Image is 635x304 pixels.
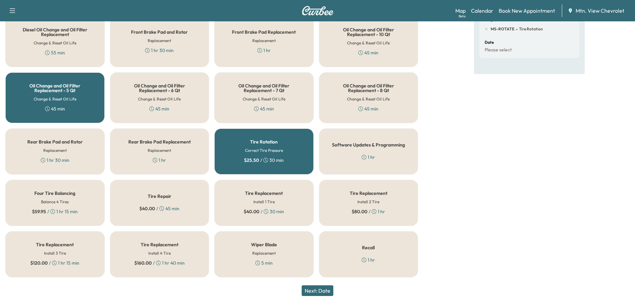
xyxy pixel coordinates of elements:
h6: Replacement [252,38,276,44]
span: MS-ROTATE [491,26,514,32]
h6: Change & Reset Oil Life [243,96,285,102]
span: $ 59.95 [32,208,46,215]
h6: Replacement [252,250,276,256]
h5: Front Brake Pad and Rotor [131,30,188,34]
span: Mtn. View Chevrolet [576,7,624,15]
span: $ 40.00 [139,205,155,212]
a: Calendar [471,7,493,15]
div: 1 hr [362,257,375,263]
span: $ 160.00 [134,260,152,266]
span: $ 40.00 [244,208,259,215]
div: 45 min [358,105,378,112]
div: / 30 min [244,208,284,215]
div: 45 min [358,49,378,56]
h6: Change & Reset Oil Life [138,96,181,102]
span: $ 120.00 [30,260,48,266]
a: MapBeta [455,7,466,15]
div: 45 min [254,105,274,112]
h6: Change & Reset Oil Life [347,96,390,102]
h5: Oil Change and Oil Filter Replacement - 10 Qt [330,27,407,37]
h5: Tire Replacement [350,191,387,196]
h6: Replacement [148,38,171,44]
div: Beta [459,14,466,19]
h5: Oil Change and Oil Filter Replacement - 5 Qt [16,83,94,93]
span: $ 80.00 [352,208,367,215]
h5: Diesel Oil Change and Oil Filter Replacement [16,27,94,37]
h6: Change & Reset Oil Life [34,40,76,46]
h6: Replacement [148,147,171,154]
div: 45 min [45,105,65,112]
h5: Tire Replacement [36,242,74,247]
h5: Tire Rotation [250,139,278,144]
div: 1 hr [362,154,375,161]
div: 55 min [45,49,65,56]
a: Book New Appointment [499,7,555,15]
h5: Recall [362,245,375,250]
h5: Wiper Blade [251,242,277,247]
h6: Balance 4 Tires [41,199,69,205]
div: 1 hr [153,157,166,164]
h6: Date [485,40,494,44]
div: 5 min [255,260,273,266]
span: - [514,26,518,32]
div: 45 min [149,105,169,112]
h6: Correct Tire Pressure [245,147,283,154]
h5: Tire Replacement [141,242,178,247]
h5: Rear Brake Pad Replacement [128,139,191,144]
h5: Four Tire Balancing [34,191,75,196]
h5: Oil Change and Oil Filter Replacement - 6 Qt [121,83,198,93]
h5: Front Brake Pad Replacement [232,30,296,34]
h6: Install 3 Tire [44,250,66,256]
h5: Tire Replacement [245,191,283,196]
div: / 45 min [139,205,179,212]
span: $ 25.50 [244,157,259,164]
h5: Oil Change and Oil Filter Replacement - 8 Qt [330,83,407,93]
h5: Software Updates & Programming [332,142,405,147]
h5: Oil Change and Oil Filter Replacement - 7 Qt [225,83,303,93]
h6: Change & Reset Oil Life [34,96,76,102]
p: Please select [485,47,512,53]
div: / 1 hr 15 min [30,260,79,266]
h5: Rear Brake Pad and Rotor [27,139,83,144]
span: Tire Rotation [518,26,543,32]
button: Next: Date [302,285,333,296]
div: 1 hr 30 min [41,157,69,164]
h6: Change & Reset Oil Life [347,40,390,46]
h5: Tire Repair [148,194,171,199]
h6: Install 1 Tire [253,199,275,205]
div: / 30 min [244,157,284,164]
h6: Replacement [43,147,67,154]
div: 1 hr 30 min [145,47,174,54]
h6: Install 4 Tire [148,250,171,256]
img: Curbee Logo [302,6,334,15]
div: 1 hr [257,47,271,54]
div: / 1 hr 40 min [134,260,185,266]
div: / 1 hr 15 min [32,208,78,215]
h6: Install 2 Tire [357,199,379,205]
div: / 1 hr [352,208,385,215]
